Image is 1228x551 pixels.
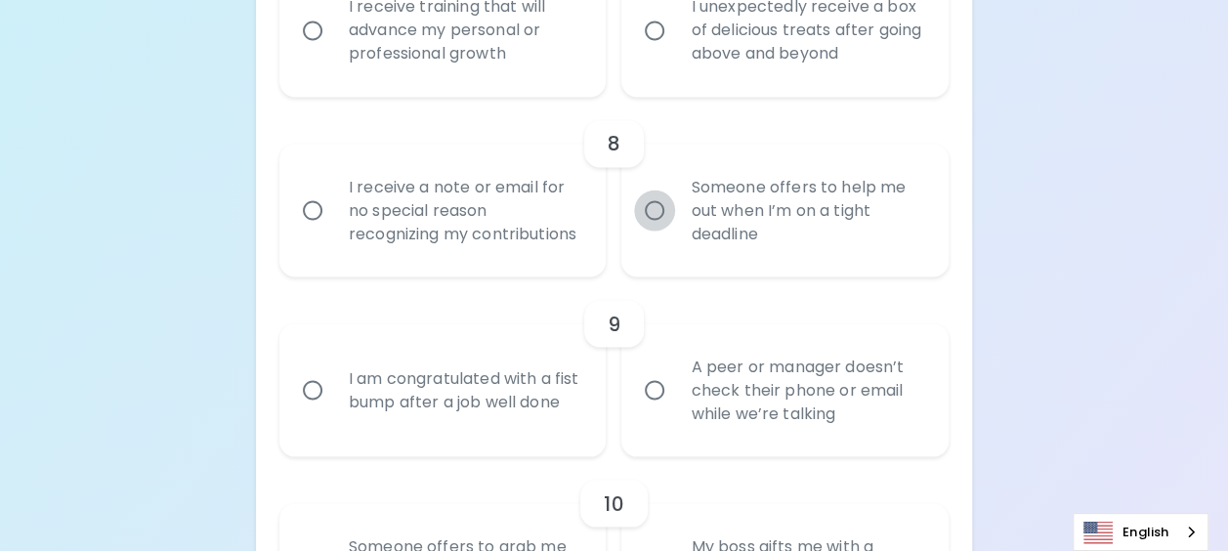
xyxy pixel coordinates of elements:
div: Someone offers to help me out when I’m on a tight deadline [675,151,938,269]
a: English [1074,514,1207,550]
div: I receive a note or email for no special reason recognizing my contributions [333,151,596,269]
h6: 10 [604,487,623,519]
aside: Language selected: English [1073,513,1208,551]
h6: 9 [608,308,620,339]
div: I am congratulated with a fist bump after a job well done [333,343,596,437]
div: choice-group-check [279,97,949,276]
div: Language [1073,513,1208,551]
div: A peer or manager doesn’t check their phone or email while we’re talking [675,331,938,448]
h6: 8 [608,128,620,159]
div: choice-group-check [279,276,949,456]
